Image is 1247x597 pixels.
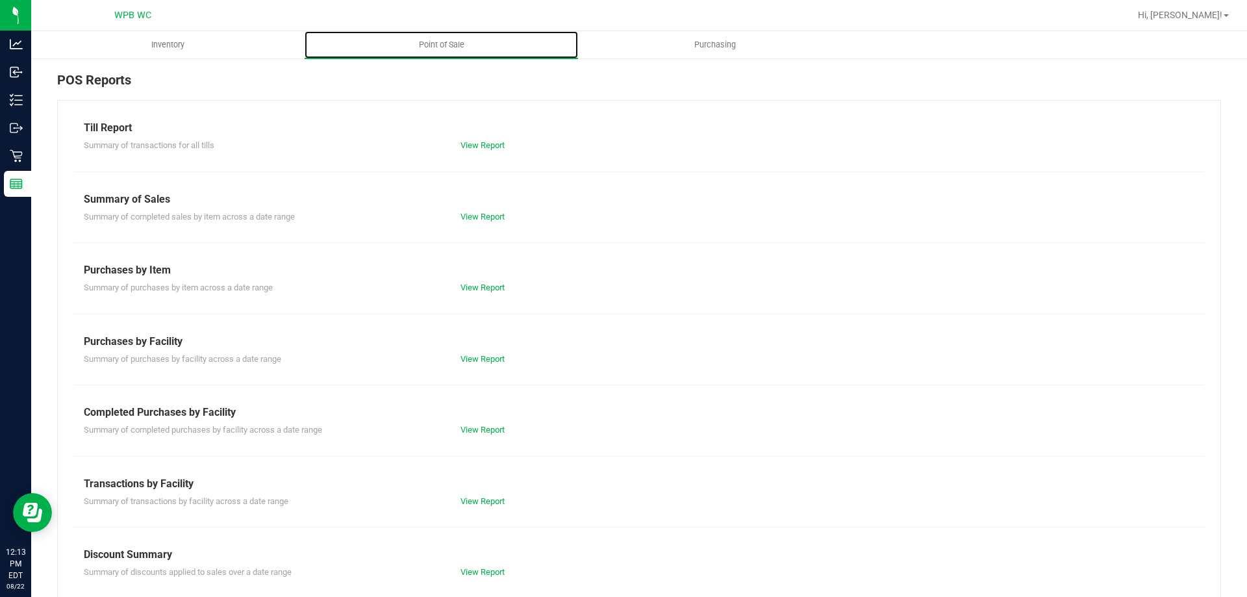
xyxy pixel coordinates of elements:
inline-svg: Retail [10,149,23,162]
a: View Report [460,354,505,364]
a: Purchasing [578,31,851,58]
span: Inventory [134,39,202,51]
a: Inventory [31,31,305,58]
a: View Report [460,425,505,435]
inline-svg: Inventory [10,94,23,107]
span: Summary of discounts applied to sales over a date range [84,567,292,577]
div: Discount Summary [84,547,1194,563]
inline-svg: Reports [10,177,23,190]
p: 08/22 [6,581,25,591]
a: View Report [460,567,505,577]
a: View Report [460,283,505,292]
span: WPB WC [114,10,151,21]
inline-svg: Outbound [10,121,23,134]
span: Summary of purchases by item across a date range [84,283,273,292]
a: View Report [460,212,505,222]
div: POS Reports [57,70,1221,100]
span: Summary of purchases by facility across a date range [84,354,281,364]
div: Completed Purchases by Facility [84,405,1194,420]
div: Summary of Sales [84,192,1194,207]
p: 12:13 PM EDT [6,546,25,581]
span: Point of Sale [401,39,482,51]
span: Purchasing [677,39,753,51]
iframe: Resource center [13,493,52,532]
span: Summary of completed sales by item across a date range [84,212,295,222]
span: Summary of completed purchases by facility across a date range [84,425,322,435]
span: Hi, [PERSON_NAME]! [1138,10,1222,20]
div: Purchases by Item [84,262,1194,278]
span: Summary of transactions by facility across a date range [84,496,288,506]
div: Transactions by Facility [84,476,1194,492]
a: View Report [460,496,505,506]
div: Purchases by Facility [84,334,1194,349]
a: Point of Sale [305,31,578,58]
span: Summary of transactions for all tills [84,140,214,150]
inline-svg: Inbound [10,66,23,79]
inline-svg: Analytics [10,38,23,51]
div: Till Report [84,120,1194,136]
a: View Report [460,140,505,150]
